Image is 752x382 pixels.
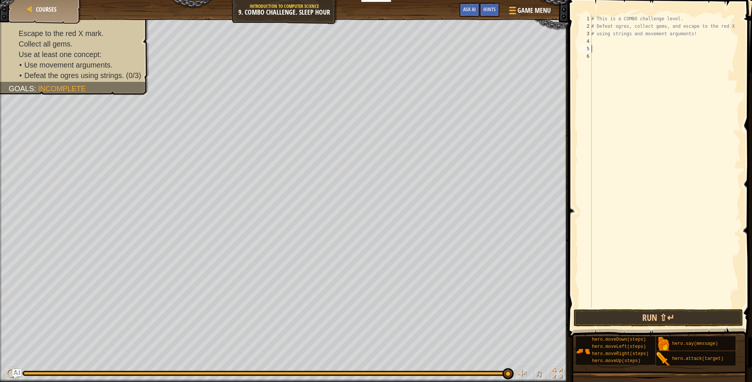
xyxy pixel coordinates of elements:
span: hero.moveUp(steps) [592,358,641,364]
span: Hints [483,6,496,13]
li: Use at least one concept: [9,49,141,60]
span: hero.attack(target) [672,356,724,361]
button: Run ⇧↵ [574,309,743,326]
a: Courses [34,5,57,14]
span: hero.moveLeft(steps) [592,344,646,349]
button: Game Menu [503,3,555,21]
li: Defeat the ogres using strings. [19,70,141,81]
span: Escape to the red X mark. [19,29,104,38]
button: Adjust volume [515,367,530,382]
div: 4 [579,38,592,45]
img: portrait.png [656,352,670,366]
div: 5 [579,45,592,53]
span: ♫ [535,368,543,379]
span: Use movement arguments. [24,61,112,69]
img: portrait.png [656,337,670,351]
span: Collect all gems. [19,40,73,48]
div: 1 [579,15,592,23]
span: Game Menu [517,6,551,15]
span: hero.say(message) [672,341,718,346]
button: ⌘ + P: Play [4,367,19,382]
span: Use at least one concept: [19,50,102,59]
div: 2 [579,23,592,30]
i: • [19,61,22,69]
i: • [19,71,22,80]
span: Ask AI [463,6,476,13]
div: 6 [579,53,592,60]
span: hero.moveRight(steps) [592,351,649,356]
button: Ask AI [459,3,480,17]
button: Toggle fullscreen [550,367,565,382]
span: hero.moveDown(steps) [592,337,646,342]
span: Incomplete [38,84,86,93]
button: Ask AI [12,369,21,378]
div: 3 [579,30,592,38]
li: Collect all gems. [9,39,141,49]
span: Defeat the ogres using strings. (0/3) [24,71,141,80]
span: : [34,84,38,93]
span: Courses [36,5,57,14]
span: Goals [9,84,34,93]
button: ♫ [534,367,546,382]
li: Use movement arguments. [19,60,141,70]
img: portrait.png [576,344,590,358]
li: Escape to the red X mark. [9,28,141,39]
